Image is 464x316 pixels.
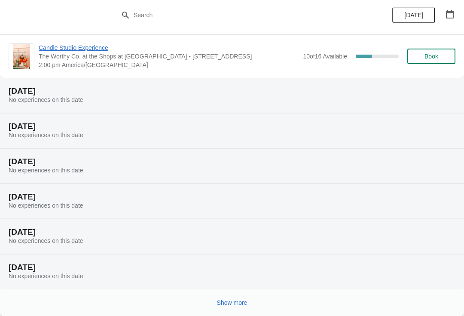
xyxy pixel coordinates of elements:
[133,7,348,23] input: Search
[9,132,83,138] span: No experiences on this date
[9,122,455,131] h2: [DATE]
[9,263,455,272] h2: [DATE]
[9,202,83,209] span: No experiences on this date
[424,53,438,60] span: Book
[9,96,83,103] span: No experiences on this date
[9,193,455,201] h2: [DATE]
[217,299,247,306] span: Show more
[9,87,455,95] h2: [DATE]
[39,43,299,52] span: Candle Studio Experience
[404,12,423,18] span: [DATE]
[303,53,347,60] span: 10 of 16 Available
[9,167,83,174] span: No experiences on this date
[407,49,455,64] button: Book
[9,237,83,244] span: No experiences on this date
[392,7,435,23] button: [DATE]
[9,157,455,166] h2: [DATE]
[13,44,30,69] img: Candle Studio Experience | The Worthy Co. at the Shops at Clearfork - 5008 Gage Ave. | 2:00 pm Am...
[9,228,455,236] h2: [DATE]
[214,295,251,310] button: Show more
[39,61,299,69] span: 2:00 pm America/[GEOGRAPHIC_DATA]
[9,273,83,279] span: No experiences on this date
[39,52,299,61] span: The Worthy Co. at the Shops at [GEOGRAPHIC_DATA] - [STREET_ADDRESS]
